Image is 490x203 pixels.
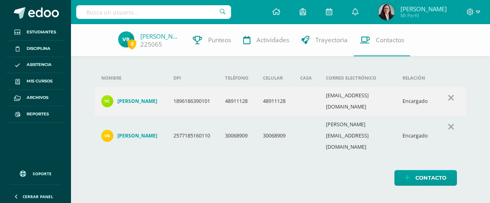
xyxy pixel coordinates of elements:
span: Soporte [33,171,52,176]
a: Archivos [6,90,65,106]
td: 30068909 [256,116,294,156]
a: Mis cursos [6,73,65,90]
a: Asistencia [6,57,65,74]
span: Archivos [27,94,48,101]
span: 0 [127,39,136,49]
span: Trayectoria [315,36,348,44]
th: DPI [167,69,219,87]
span: Asistencia [27,62,52,68]
a: Punteos [187,24,237,56]
a: Estudiantes [6,24,65,41]
input: Busca un usuario... [76,5,231,19]
h4: [PERSON_NAME] [117,98,157,105]
a: Trayectoria [295,24,354,56]
span: Mi Perfil [400,12,447,19]
td: 30068909 [219,116,256,156]
a: Actividades [237,24,295,56]
a: Soporte [10,163,61,182]
th: Correo electrónico [319,69,396,87]
td: Encargado [396,87,436,116]
span: Reportes [27,111,49,117]
th: Casa [294,69,319,87]
span: Disciplina [27,45,50,52]
span: Cerrar panel [23,194,53,199]
a: Contacto [394,170,457,186]
span: Actividades [256,36,289,44]
span: Punteos [208,36,231,44]
a: Contactos [354,24,410,56]
td: [PERSON_NAME][EMAIL_ADDRESS][DOMAIN_NAME] [319,116,396,156]
th: Celular [256,69,294,87]
a: [PERSON_NAME] [101,130,161,142]
td: Encargado [396,116,436,156]
td: 2577185160110 [167,116,219,156]
span: Mis cursos [27,78,52,84]
span: Estudiantes [27,29,56,35]
span: Contactos [376,36,404,44]
span: Contacto [415,170,446,185]
a: [PERSON_NAME] [101,95,161,107]
img: 6b2fd403249ce16f4e1d4967851eab71.png [118,31,134,47]
td: 1896186390101 [167,87,219,116]
th: Teléfono [219,69,256,87]
td: [EMAIL_ADDRESS][DOMAIN_NAME] [319,87,396,116]
a: [PERSON_NAME] [140,32,181,40]
th: Relación [396,69,436,87]
span: [PERSON_NAME] [400,5,447,13]
th: Nombre [95,69,167,87]
td: 48911128 [256,87,294,116]
a: Reportes [6,106,65,123]
img: 47db8cdbf051c85d49754b23266ca626.png [101,95,113,107]
a: Disciplina [6,41,65,57]
h4: [PERSON_NAME] [117,133,157,139]
td: 48911128 [219,87,256,116]
img: 229a06a929638aeb10b82aad3173e16d.png [101,130,113,142]
a: 225065 [140,40,162,49]
img: e273bec5909437e5d5b2daab1002684b.png [378,4,394,20]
